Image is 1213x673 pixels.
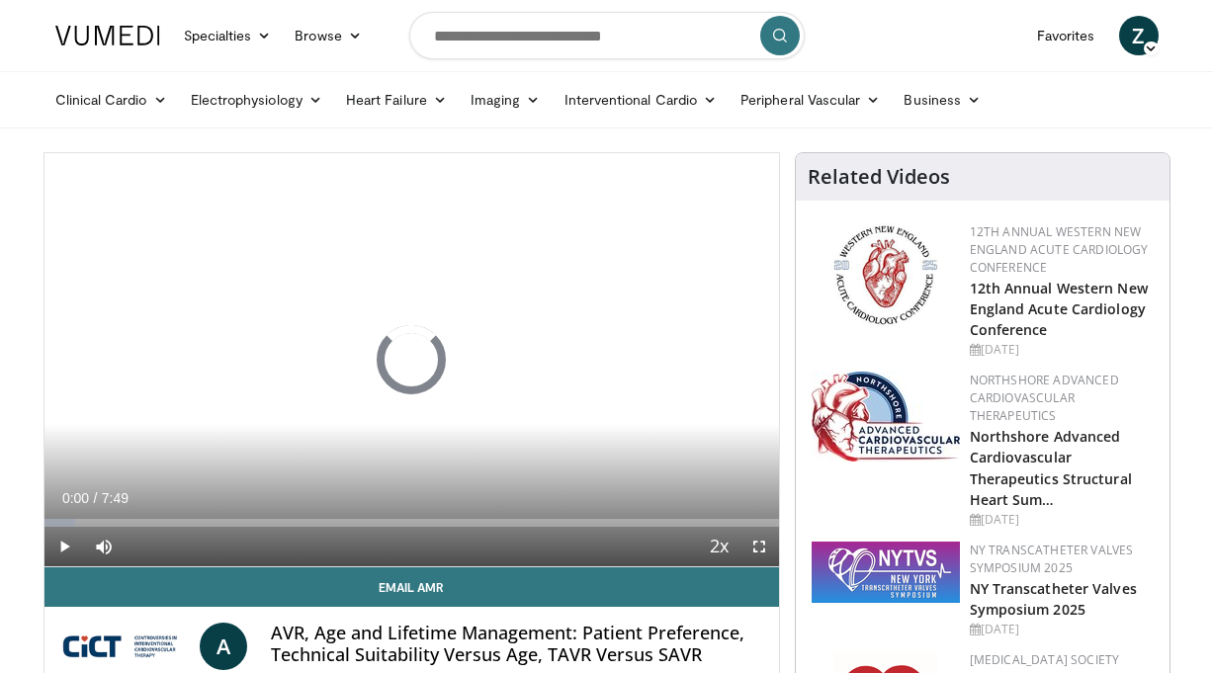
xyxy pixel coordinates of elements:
[409,12,805,59] input: Search topics, interventions
[970,427,1132,508] a: Northshore Advanced Cardiovascular Therapeutics Structural Heart Sum…
[62,490,89,506] span: 0:00
[179,80,334,120] a: Electrophysiology
[739,527,779,566] button: Fullscreen
[892,80,993,120] a: Business
[44,519,779,527] div: Progress Bar
[812,372,960,462] img: 45d48ad7-5dc9-4e2c-badc-8ed7b7f471c1.jpg.150x105_q85_autocrop_double_scale_upscale_version-0.2.jpg
[44,153,779,567] video-js: Video Player
[271,623,763,665] h4: AVR, Age and Lifetime Management: Patient Preference, Technical Suitability Versus Age, TAVR Vers...
[700,527,739,566] button: Playback Rate
[970,511,1154,529] div: [DATE]
[729,80,892,120] a: Peripheral Vascular
[60,623,192,670] img: Controversies in Interventional Cardiovascular Therapies - CICT 2025
[970,579,1137,619] a: NY Transcatheter Valves Symposium 2025
[553,80,730,120] a: Interventional Cardio
[200,623,247,670] a: A
[1119,16,1159,55] a: Z
[970,223,1149,276] a: 12th Annual Western New England Acute Cardiology Conference
[830,223,940,327] img: 0954f259-7907-4053-a817-32a96463ecc8.png.150x105_q85_autocrop_double_scale_upscale_version-0.2.png
[970,341,1154,359] div: [DATE]
[102,490,129,506] span: 7:49
[812,542,960,603] img: 381df6ae-7034-46cc-953d-58fc09a18a66.png.150x105_q85_autocrop_double_scale_upscale_version-0.2.png
[43,80,179,120] a: Clinical Cardio
[970,372,1119,424] a: NorthShore Advanced Cardiovascular Therapeutics
[44,527,84,566] button: Play
[84,527,124,566] button: Mute
[459,80,553,120] a: Imaging
[808,165,950,189] h4: Related Videos
[970,279,1148,339] a: 12th Annual Western New England Acute Cardiology Conference
[1025,16,1107,55] a: Favorites
[334,80,459,120] a: Heart Failure
[970,542,1134,576] a: NY Transcatheter Valves Symposium 2025
[172,16,284,55] a: Specialties
[44,567,779,607] a: Email Amr
[970,651,1120,668] a: [MEDICAL_DATA] Society
[55,26,160,45] img: VuMedi Logo
[970,621,1154,638] div: [DATE]
[283,16,374,55] a: Browse
[94,490,98,506] span: /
